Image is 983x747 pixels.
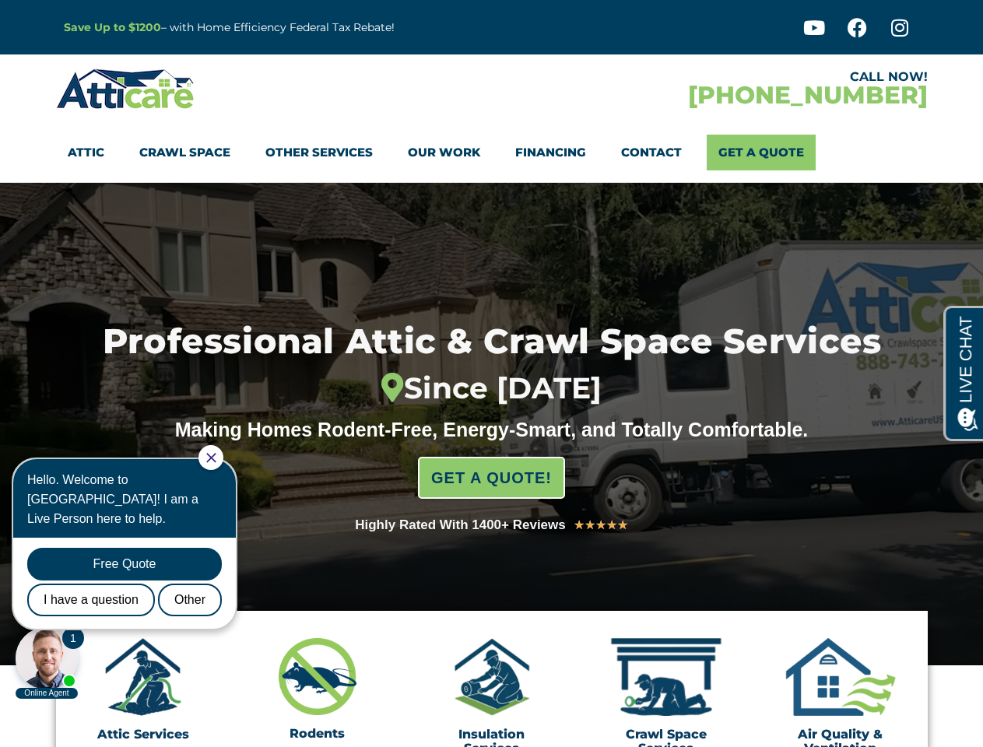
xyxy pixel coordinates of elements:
[146,418,838,441] div: Making Homes Rodent-Free, Energy-Smart, and Totally Comfortable.
[707,135,816,170] a: Get A Quote
[97,727,189,742] a: Attic Services
[22,324,960,406] h1: Professional Attic & Crawl Space Services
[22,371,960,406] div: Since [DATE]
[431,462,552,493] span: GET A QUOTE!
[595,515,606,535] i: ★
[139,135,230,170] a: Crawl Space
[621,135,682,170] a: Contact
[606,515,617,535] i: ★
[8,444,257,700] iframe: Chat Invitation
[355,514,566,536] div: Highly Rated With 1400+ Reviews
[617,515,628,535] i: ★
[574,515,585,535] i: ★
[68,135,104,170] a: Attic
[290,726,345,741] a: Rodents
[574,515,628,535] div: 5/5
[38,12,125,32] span: Opens a chat window
[64,19,568,37] p: – with Home Efficiency Federal Tax Rebate!
[515,135,586,170] a: Financing
[68,135,916,170] nav: Menu
[492,71,928,83] div: CALL NOW!
[418,457,565,499] a: GET A QUOTE!
[64,20,161,34] a: Save Up to $1200
[265,135,373,170] a: Other Services
[408,135,480,170] a: Our Work
[585,515,595,535] i: ★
